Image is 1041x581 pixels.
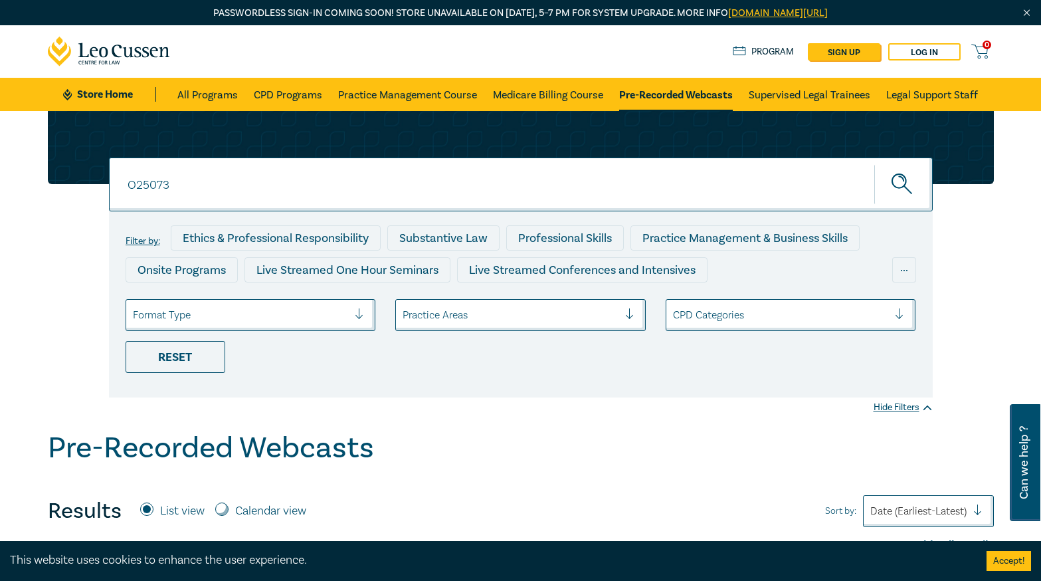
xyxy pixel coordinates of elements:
[133,308,136,322] input: select
[254,78,322,111] a: CPD Programs
[235,503,306,520] label: Calendar view
[126,341,225,373] div: Reset
[673,308,676,322] input: select
[808,43,880,60] a: sign up
[244,257,450,283] div: Live Streamed One Hour Seminars
[619,78,733,111] a: Pre-Recorded Webcasts
[48,498,122,524] h4: Results
[387,225,500,251] div: Substantive Law
[126,289,336,314] div: Live Streamed Practical Workshops
[338,78,477,111] a: Practice Management Course
[1018,412,1030,513] span: Can we help ?
[403,308,405,322] input: select
[886,78,978,111] a: Legal Support Staff
[987,551,1031,571] button: Accept cookies
[506,225,624,251] div: Professional Skills
[48,6,994,21] p: Passwordless sign-in coming soon! Store unavailable on [DATE], 5–7 PM for system upgrade. More info
[109,158,933,211] input: Search for a program title, program description or presenter name
[874,401,933,414] div: Hide Filters
[728,7,828,19] a: [DOMAIN_NAME][URL]
[343,289,496,314] div: Pre-Recorded Webcasts
[48,431,374,465] h1: Pre-Recorded Webcasts
[171,225,381,251] div: Ethics & Professional Responsibility
[983,41,991,49] span: 0
[177,78,238,111] a: All Programs
[493,78,603,111] a: Medicare Billing Course
[888,43,961,60] a: Log in
[870,504,873,519] input: Sort by
[892,257,916,283] div: ...
[160,503,205,520] label: List view
[126,236,160,247] label: Filter by:
[10,552,967,569] div: This website uses cookies to enhance the user experience.
[825,504,856,519] span: Sort by:
[1021,7,1032,19] img: Close
[48,537,994,554] div: Hide All Details
[749,78,870,111] a: Supervised Legal Trainees
[654,289,777,314] div: National Programs
[63,87,155,102] a: Store Home
[502,289,648,314] div: 10 CPD Point Packages
[457,257,708,283] div: Live Streamed Conferences and Intensives
[733,45,795,59] a: Program
[630,225,860,251] div: Practice Management & Business Skills
[126,257,238,283] div: Onsite Programs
